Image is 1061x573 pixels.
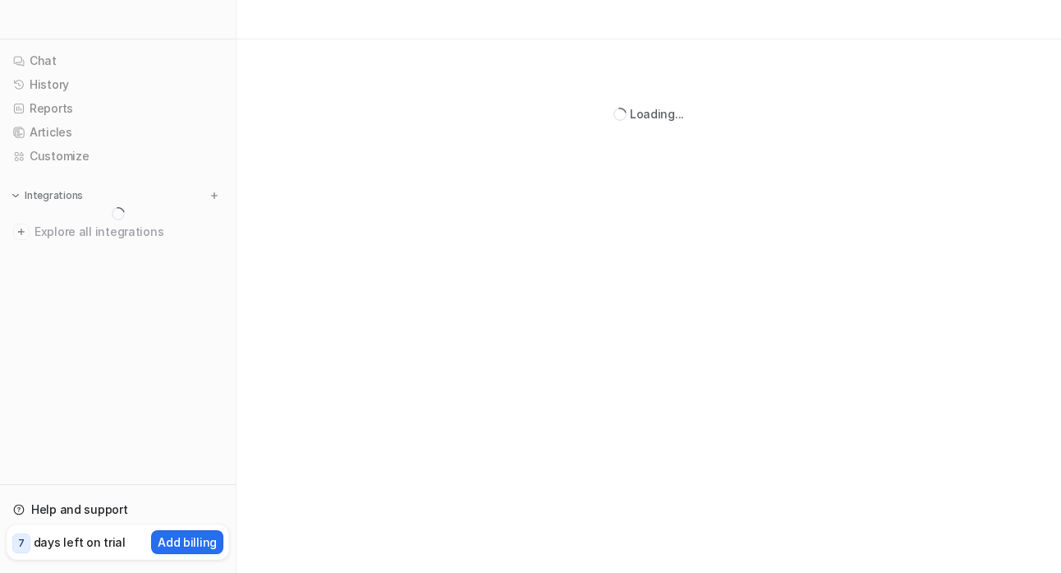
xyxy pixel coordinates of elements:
p: Add billing [158,534,217,551]
p: Integrations [25,189,83,202]
img: explore all integrations [13,224,30,240]
img: menu_add.svg [209,190,220,201]
p: days left on trial [34,534,126,551]
a: Customize [7,145,229,168]
a: Reports [7,97,229,120]
span: Explore all integrations [34,219,223,245]
img: expand menu [10,190,21,201]
a: Chat [7,49,229,72]
a: History [7,73,229,96]
button: Add billing [151,530,223,554]
a: Explore all integrations [7,220,229,243]
a: Help and support [7,498,229,521]
button: Integrations [7,187,88,204]
a: Articles [7,121,229,144]
p: 7 [18,536,25,551]
div: Loading... [630,105,684,122]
